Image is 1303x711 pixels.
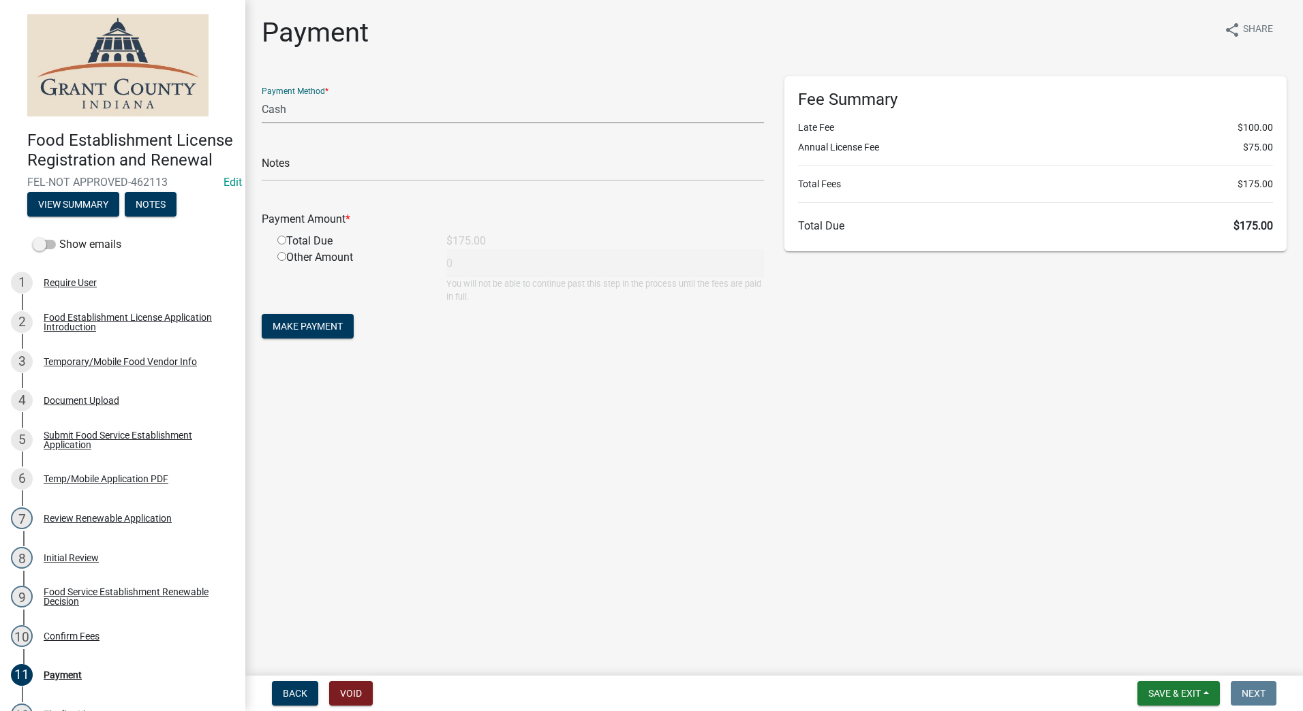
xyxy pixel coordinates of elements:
[329,681,373,706] button: Void
[44,396,119,405] div: Document Upload
[33,236,121,253] label: Show emails
[1238,177,1273,191] span: $175.00
[11,351,33,373] div: 3
[27,176,218,189] span: FEL-NOT APPROVED-462113
[224,176,242,189] a: Edit
[262,16,369,49] h1: Payment
[1238,121,1273,135] span: $100.00
[44,430,224,449] div: Submit Food Service Establishment Application
[11,311,33,333] div: 2
[44,313,224,332] div: Food Establishment License Application Introduction
[125,200,177,210] wm-modal-confirm: Notes
[1213,16,1284,43] button: shareShare
[272,681,318,706] button: Back
[262,314,354,338] button: Make Payment
[11,468,33,490] div: 6
[44,474,168,484] div: Temp/Mobile Application PDF
[1242,688,1266,699] span: Next
[1233,219,1273,232] span: $175.00
[267,249,436,303] div: Other Amount
[283,688,307,699] span: Back
[27,192,119,217] button: View Summary
[27,200,119,210] wm-modal-confirm: Summary
[11,586,33,607] div: 9
[224,176,242,189] wm-modal-confirm: Edit Application Number
[11,390,33,411] div: 4
[1243,140,1273,155] span: $75.00
[1137,681,1220,706] button: Save & Exit
[798,219,1273,232] h6: Total Due
[44,587,224,606] div: Food Service Establishment Renewable Decision
[44,357,197,366] div: Temporary/Mobile Food Vendor Info
[1148,688,1201,699] span: Save & Exit
[267,233,436,249] div: Total Due
[44,670,82,680] div: Payment
[798,90,1273,110] h6: Fee Summary
[44,631,99,641] div: Confirm Fees
[273,321,343,332] span: Make Payment
[11,664,33,686] div: 11
[27,14,209,116] img: Grant County, Indiana
[11,272,33,294] div: 1
[798,140,1273,155] li: Annual License Fee
[798,177,1273,191] li: Total Fees
[125,192,177,217] button: Notes
[44,278,97,287] div: Require User
[1243,22,1273,38] span: Share
[27,131,234,170] h4: Food Establishment License Registration and Renewal
[11,429,33,451] div: 5
[1224,22,1240,38] i: share
[44,513,172,523] div: Review Renewable Application
[44,553,99,563] div: Initial Review
[1231,681,1276,706] button: Next
[251,211,774,227] div: Payment Amount
[11,507,33,529] div: 7
[798,121,1273,135] li: Late Fee
[11,547,33,569] div: 8
[11,625,33,647] div: 10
